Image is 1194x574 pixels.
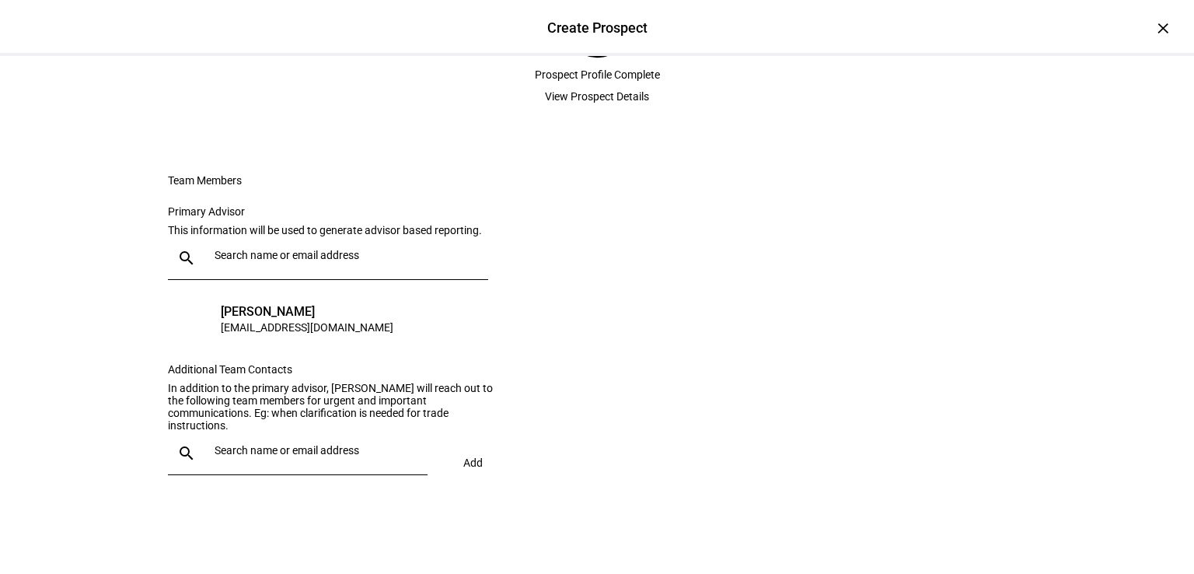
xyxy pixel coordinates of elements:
div: Create Prospect [547,18,648,38]
div: × [1150,16,1175,40]
div: Additional Team Contacts [168,363,507,376]
mat-icon: search [168,249,205,268]
div: Primary Advisor [168,205,507,218]
input: Search name or email address [215,444,421,457]
div: [PERSON_NAME] [221,304,393,320]
input: Search name or email address [215,249,482,261]
div: Prospect Profile Complete [535,68,660,81]
div: Team Members [168,174,597,187]
div: In addition to the primary advisor, [PERSON_NAME] will reach out to the following team members fo... [168,382,507,432]
div: [EMAIL_ADDRESS][DOMAIN_NAME] [221,320,393,335]
div: This information will be used to generate advisor based reporting. [168,224,507,236]
button: View Prospect Details [526,81,668,112]
mat-icon: search [168,444,205,463]
div: ZH [177,304,208,335]
span: View Prospect Details [545,81,649,112]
